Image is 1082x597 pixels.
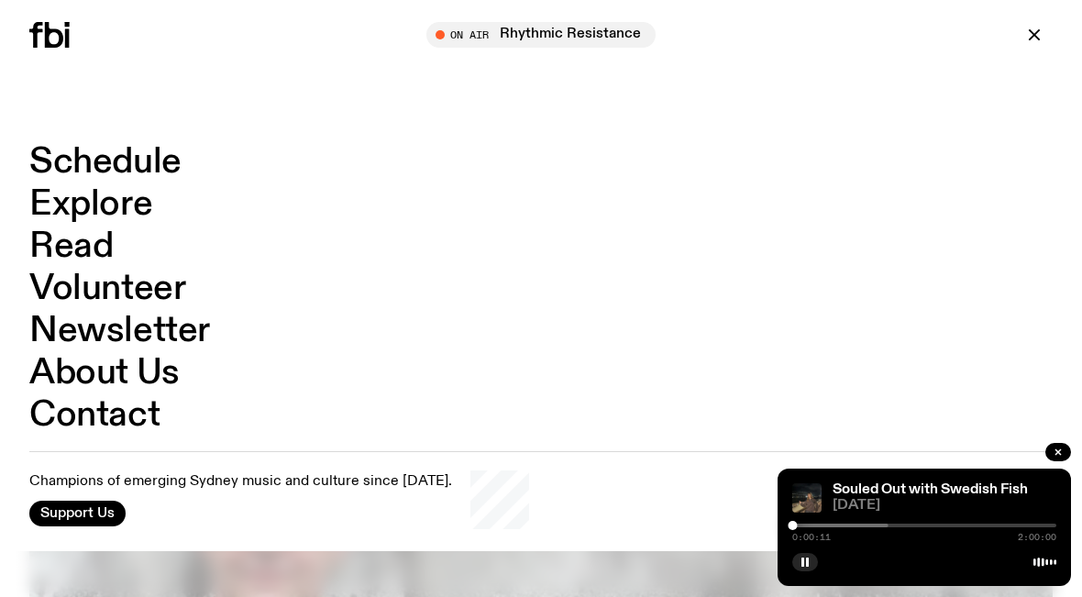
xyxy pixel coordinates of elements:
[29,356,180,391] a: About Us
[40,505,115,522] span: Support Us
[29,229,113,264] a: Read
[29,314,210,348] a: Newsletter
[29,145,182,180] a: Schedule
[29,501,126,526] button: Support Us
[29,473,452,491] p: Champions of emerging Sydney music and culture since [DATE].
[426,22,656,48] button: On AirRhythmic Resistance
[792,483,822,513] img: Izzy Page stands above looking down at Opera Bar. She poses in front of the Harbour Bridge in the...
[29,271,185,306] a: Volunteer
[792,533,831,542] span: 0:00:11
[29,187,152,222] a: Explore
[29,398,160,433] a: Contact
[833,482,1028,497] a: Souled Out with Swedish Fish
[1018,533,1056,542] span: 2:00:00
[833,499,1056,513] span: [DATE]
